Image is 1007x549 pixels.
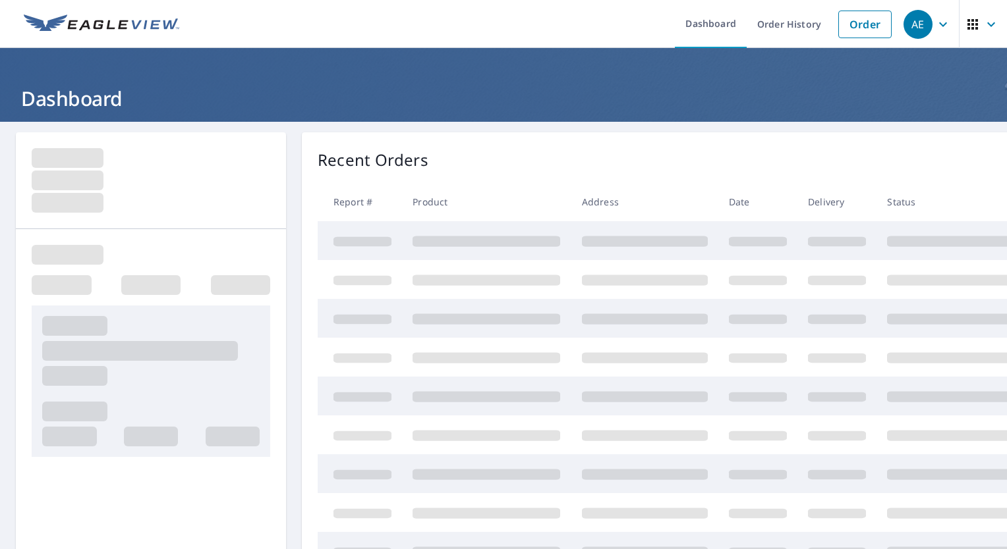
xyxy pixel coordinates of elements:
th: Date [718,182,797,221]
img: EV Logo [24,14,179,34]
th: Product [402,182,571,221]
p: Recent Orders [318,148,428,172]
th: Report # [318,182,402,221]
th: Address [571,182,718,221]
h1: Dashboard [16,85,991,112]
a: Order [838,11,892,38]
th: Delivery [797,182,877,221]
div: AE [904,10,933,39]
